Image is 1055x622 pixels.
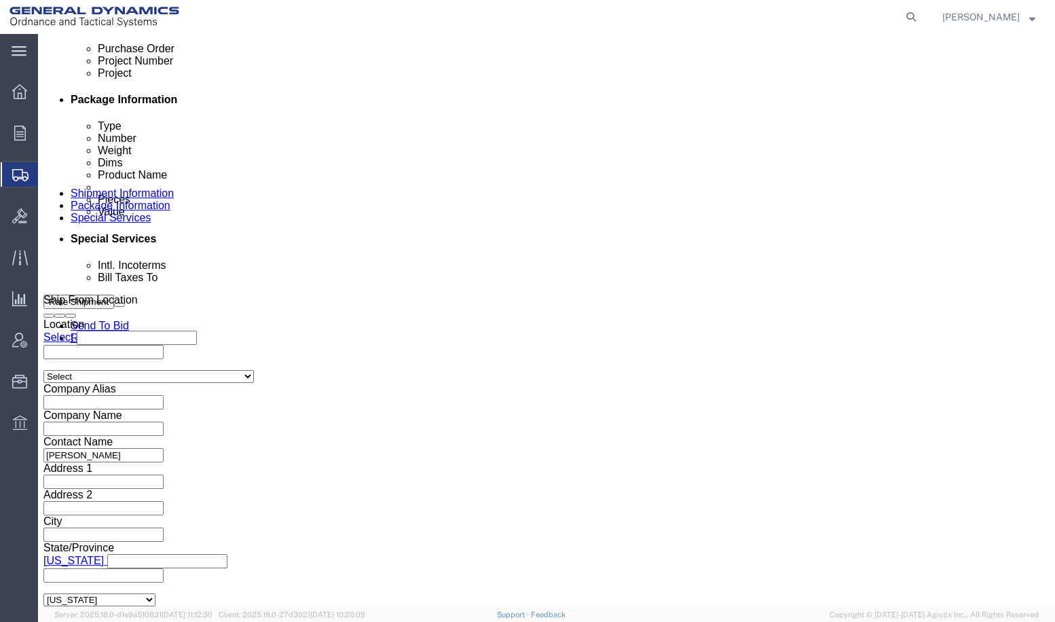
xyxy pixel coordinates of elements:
[10,7,179,27] img: logo
[38,34,1055,608] iframe: FS Legacy Container
[531,610,566,619] a: Feedback
[830,609,1039,621] span: Copyright © [DATE]-[DATE] Agistix Inc., All Rights Reserved
[942,10,1020,24] span: Aaron Craig
[54,610,212,619] span: Server: 2025.18.0-d1e9a510831
[219,610,365,619] span: Client: 2025.18.0-27d3021
[310,610,365,619] span: [DATE] 10:20:09
[162,610,212,619] span: [DATE] 11:12:30
[497,610,531,619] a: Support
[942,9,1036,25] button: [PERSON_NAME]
